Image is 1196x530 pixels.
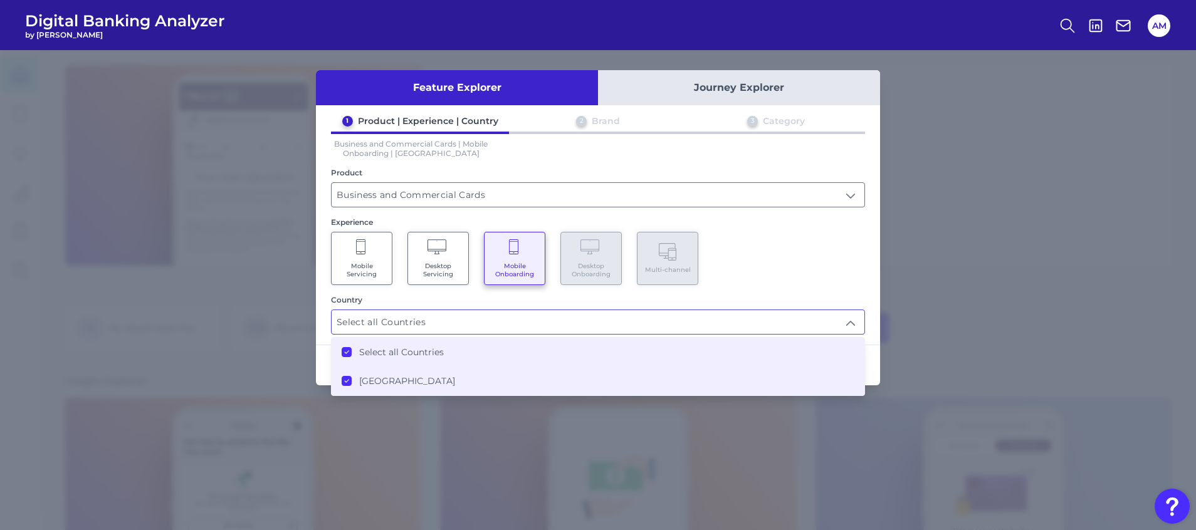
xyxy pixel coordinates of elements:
span: Digital Banking Analyzer [25,11,225,30]
button: Open Resource Center [1155,489,1190,524]
button: AM [1148,14,1170,37]
label: Select all Countries [359,346,444,358]
div: Product | Experience | Country [358,115,498,127]
div: Country [331,295,865,304]
span: by [PERSON_NAME] [25,30,225,39]
button: Mobile Onboarding [484,232,545,285]
div: Brand [592,115,620,127]
div: Experience [331,217,865,227]
button: Feature Explorer [316,70,598,105]
div: Category [763,115,805,127]
span: Mobile Servicing [338,262,386,278]
div: 1 [342,116,353,127]
span: Multi-channel [645,266,691,274]
div: 2 [576,116,587,127]
button: Journey Explorer [598,70,880,105]
div: Product [331,168,865,177]
button: Desktop Onboarding [560,232,622,285]
span: Desktop Servicing [414,262,462,278]
div: 3 [747,116,758,127]
span: Mobile Onboarding [491,262,538,278]
button: Desktop Servicing [407,232,469,285]
button: Mobile Servicing [331,232,392,285]
p: Business and Commercial Cards | Mobile Onboarding | [GEOGRAPHIC_DATA] [331,139,491,158]
span: Desktop Onboarding [567,262,615,278]
button: Multi-channel [637,232,698,285]
label: [GEOGRAPHIC_DATA] [359,375,455,387]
